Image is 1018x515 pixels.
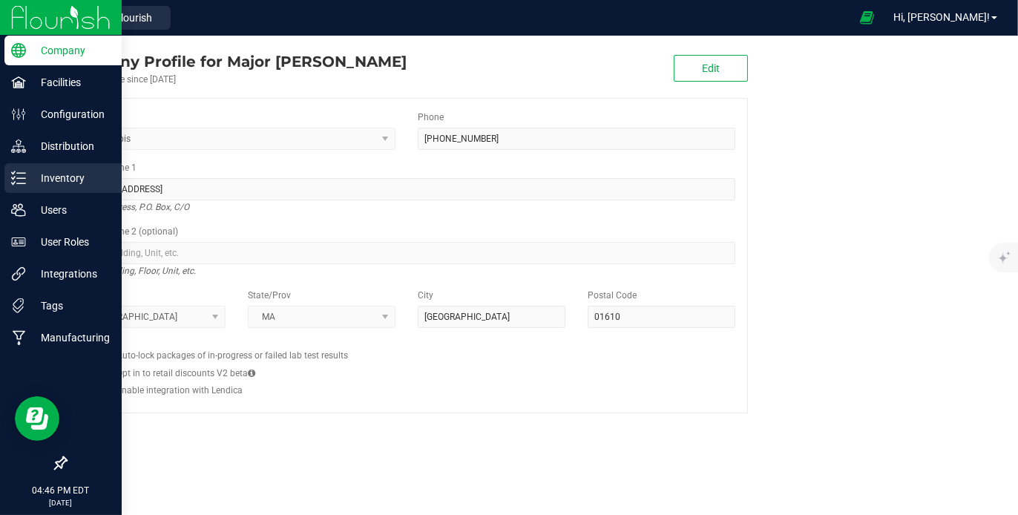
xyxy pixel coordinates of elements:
[418,111,444,124] label: Phone
[78,339,735,349] h2: Configs
[893,11,990,23] span: Hi, [PERSON_NAME]!
[11,234,26,249] inline-svg: User Roles
[65,73,407,86] div: Account active since [DATE]
[7,497,115,508] p: [DATE]
[15,396,59,441] iframe: Resource center
[418,289,433,302] label: City
[78,178,735,200] input: Address
[26,265,115,283] p: Integrations
[11,203,26,217] inline-svg: Users
[26,297,115,315] p: Tags
[78,242,735,264] input: Suite, Building, Unit, etc.
[11,43,26,58] inline-svg: Company
[26,105,115,123] p: Configuration
[78,198,189,216] i: Street address, P.O. Box, C/O
[11,75,26,90] inline-svg: Facilities
[11,330,26,345] inline-svg: Manufacturing
[116,384,243,397] label: Enable integration with Lendica
[26,137,115,155] p: Distribution
[78,262,196,280] i: Suite, Building, Floor, Unit, etc.
[65,50,407,73] div: Major Bloom
[7,484,115,497] p: 04:46 PM EDT
[11,171,26,186] inline-svg: Inventory
[26,169,115,187] p: Inventory
[850,3,884,32] span: Open Ecommerce Menu
[418,306,565,328] input: City
[26,233,115,251] p: User Roles
[418,128,735,150] input: (123) 456-7890
[588,306,735,328] input: Postal Code
[11,107,26,122] inline-svg: Configuration
[26,329,115,347] p: Manufacturing
[26,73,115,91] p: Facilities
[11,139,26,154] inline-svg: Distribution
[11,266,26,281] inline-svg: Integrations
[116,349,348,362] label: Auto-lock packages of in-progress or failed lab test results
[11,298,26,313] inline-svg: Tags
[116,367,255,380] label: Opt in to retail discounts V2 beta
[26,201,115,219] p: Users
[26,42,115,59] p: Company
[78,225,178,238] label: Address Line 2 (optional)
[588,289,637,302] label: Postal Code
[248,289,291,302] label: State/Prov
[674,55,748,82] button: Edit
[702,62,720,74] span: Edit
